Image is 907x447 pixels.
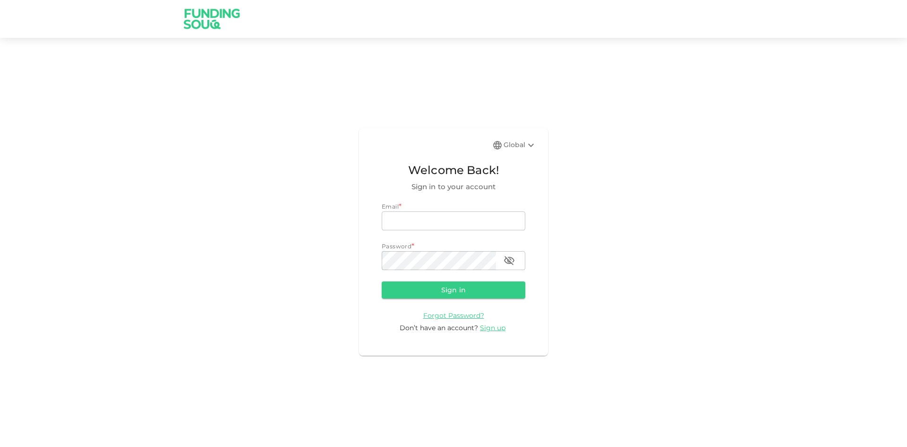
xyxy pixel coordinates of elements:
span: Don’t have an account? [400,324,478,332]
a: Forgot Password? [423,311,484,320]
input: email [382,211,525,230]
button: Sign in [382,281,525,298]
span: Sign up [480,324,505,332]
input: password [382,251,496,270]
span: Sign in to your account [382,181,525,193]
div: Global [504,140,537,151]
span: Welcome Back! [382,161,525,179]
span: Email [382,203,399,210]
span: Password [382,243,411,250]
